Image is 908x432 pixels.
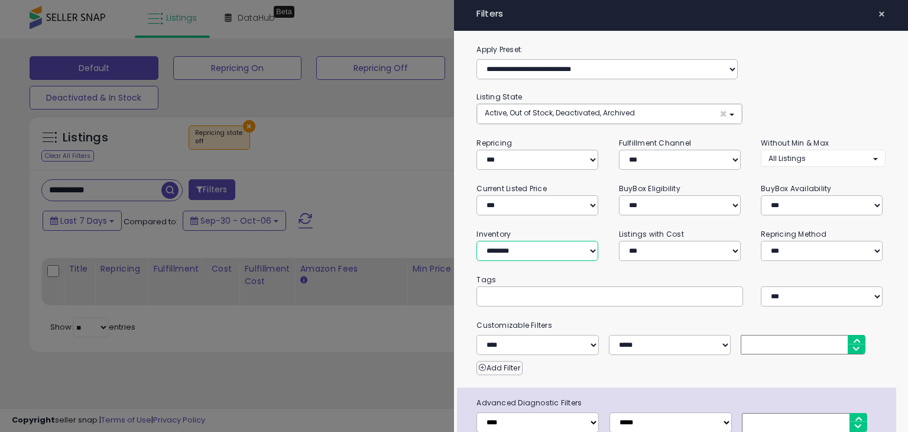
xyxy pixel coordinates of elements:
label: Apply Preset: [468,43,894,56]
small: BuyBox Eligibility [619,183,680,194]
small: BuyBox Availability [761,183,831,194]
small: Inventory [476,229,511,239]
span: × [878,6,886,22]
span: Active, Out of Stock, Deactivated, Archived [485,108,635,118]
span: All Listings [768,153,806,163]
button: × [873,6,890,22]
h4: Filters [476,9,885,19]
button: All Listings [761,150,885,167]
span: Advanced Diagnostic Filters [468,396,896,410]
button: Active, Out of Stock, Deactivated, Archived × [477,104,741,124]
span: × [719,108,727,120]
small: Repricing [476,138,512,148]
small: Without Min & Max [761,138,829,148]
small: Tags [468,273,894,286]
button: Add Filter [476,361,522,375]
small: Fulfillment Channel [619,138,691,148]
small: Current Listed Price [476,183,546,194]
small: Listing State [476,92,522,102]
small: Listings with Cost [619,229,684,239]
small: Customizable Filters [468,319,894,332]
small: Repricing Method [761,229,826,239]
